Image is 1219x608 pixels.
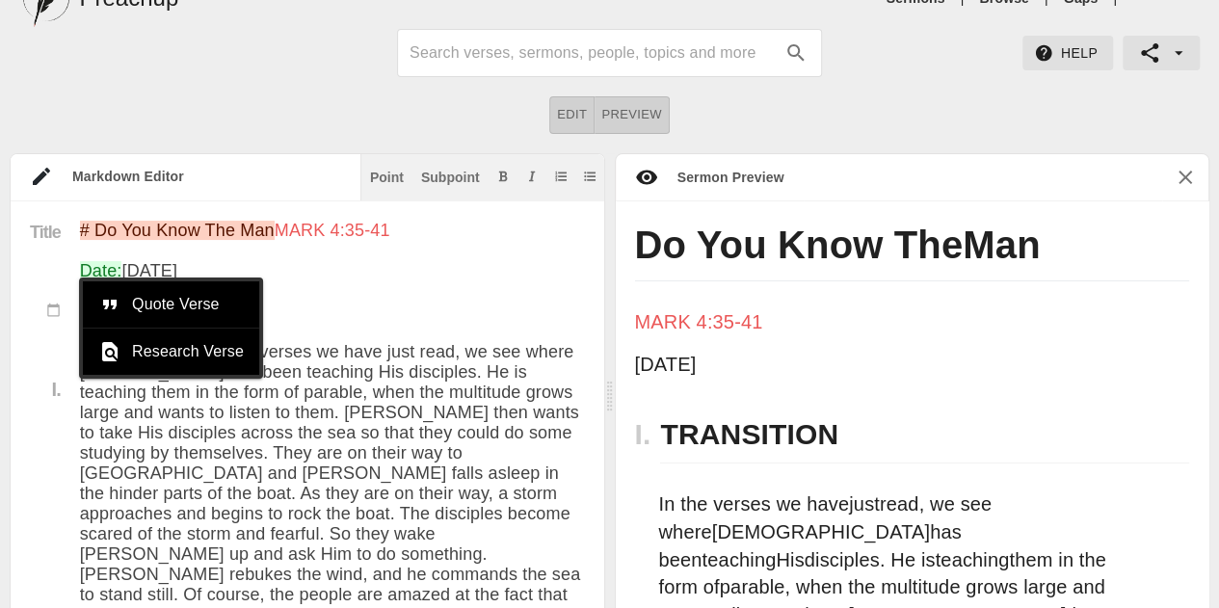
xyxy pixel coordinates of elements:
[936,549,1010,570] span: teaching
[132,293,244,316] span: Quote Verse
[132,340,244,363] span: Research Verse
[601,104,662,126] span: Preview
[660,418,838,450] span: TRANSITION
[849,493,880,515] span: just
[712,521,930,542] span: [DEMOGRAPHIC_DATA]
[370,171,404,184] div: Point
[963,224,1040,266] span: Man
[557,104,587,126] span: Edit
[702,549,777,570] span: teaching
[635,221,1190,281] h1: Do You Know The
[417,167,484,186] button: Subpoint
[549,96,670,134] div: text alignment
[635,351,1147,379] p: [DATE]
[551,167,570,186] button: Add ordered list
[1022,36,1113,71] button: Help
[366,167,408,186] button: Insert point
[522,167,542,186] button: Add italic text
[595,96,670,134] button: Preview
[549,96,595,134] button: Edit
[1038,41,1098,66] span: Help
[720,576,785,597] span: parable
[635,311,763,332] span: MARK 4:35-41
[805,549,880,570] span: disciples
[421,171,480,184] div: Subpoint
[1123,512,1196,585] iframe: Drift Widget Chat Controller
[635,406,661,463] h2: I.
[11,221,80,260] div: Title
[580,167,599,186] button: Add unordered list
[493,167,513,186] button: Add bold text
[658,168,784,187] div: Sermon Preview
[30,380,61,399] div: I.
[83,281,259,329] div: Quote Verse
[53,167,360,186] div: Markdown Editor
[83,329,259,375] div: Research Verse
[775,32,817,74] button: search
[410,38,775,68] input: Search sermons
